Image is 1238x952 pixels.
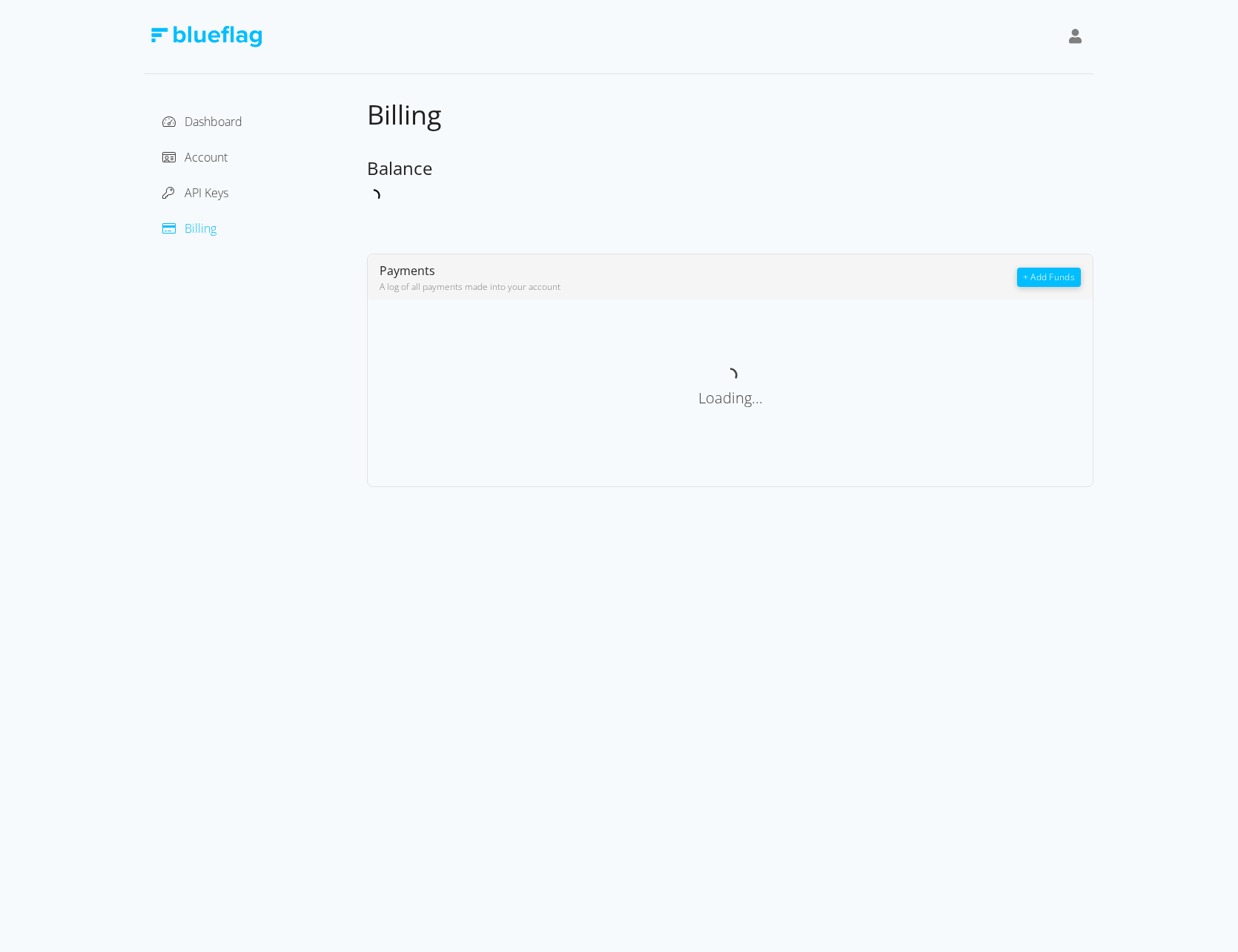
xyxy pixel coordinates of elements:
[162,185,228,201] a: API Keys
[380,262,435,279] span: Payments
[185,185,228,201] span: API Keys
[1017,268,1081,287] button: + Add Funds
[380,280,1017,294] div: A log of all payments made into your account
[185,149,228,165] span: Account
[162,113,242,130] a: Dashboard
[380,387,1081,409] div: Loading...
[367,96,442,133] span: Billing
[150,26,262,47] img: Blue Flag Logo
[185,113,242,130] span: Dashboard
[367,156,432,180] span: Balance
[162,149,228,165] a: Account
[185,220,216,237] span: Billing
[162,220,216,237] a: Billing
